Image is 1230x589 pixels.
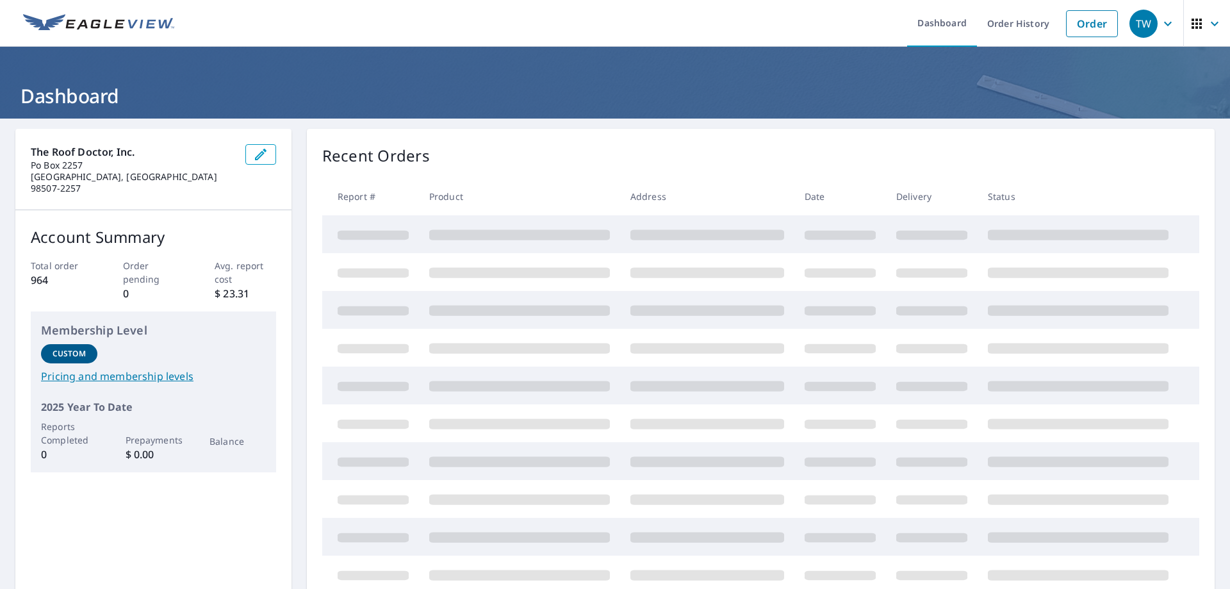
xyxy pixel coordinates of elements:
a: Order [1066,10,1118,37]
p: Membership Level [41,322,266,339]
th: Address [620,178,794,215]
p: Avg. report cost [215,259,276,286]
th: Report # [322,178,419,215]
p: Custom [53,348,86,360]
img: EV Logo [23,14,174,33]
p: Prepayments [126,433,182,447]
p: Balance [209,435,266,448]
p: Po Box 2257 [31,160,235,171]
th: Status [978,178,1179,215]
p: $ 0.00 [126,447,182,462]
p: Order pending [123,259,184,286]
p: $ 23.31 [215,286,276,301]
div: TW [1129,10,1158,38]
th: Delivery [886,178,978,215]
p: Reports Completed [41,420,97,447]
p: 0 [123,286,184,301]
th: Date [794,178,886,215]
p: Recent Orders [322,144,430,167]
th: Product [419,178,620,215]
p: [GEOGRAPHIC_DATA], [GEOGRAPHIC_DATA] 98507-2257 [31,171,235,194]
p: Account Summary [31,226,276,249]
p: Total order [31,259,92,272]
p: 0 [41,447,97,462]
p: 2025 Year To Date [41,399,266,415]
p: The Roof Doctor, Inc. [31,144,235,160]
h1: Dashboard [15,83,1215,109]
a: Pricing and membership levels [41,369,266,384]
p: 964 [31,272,92,288]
